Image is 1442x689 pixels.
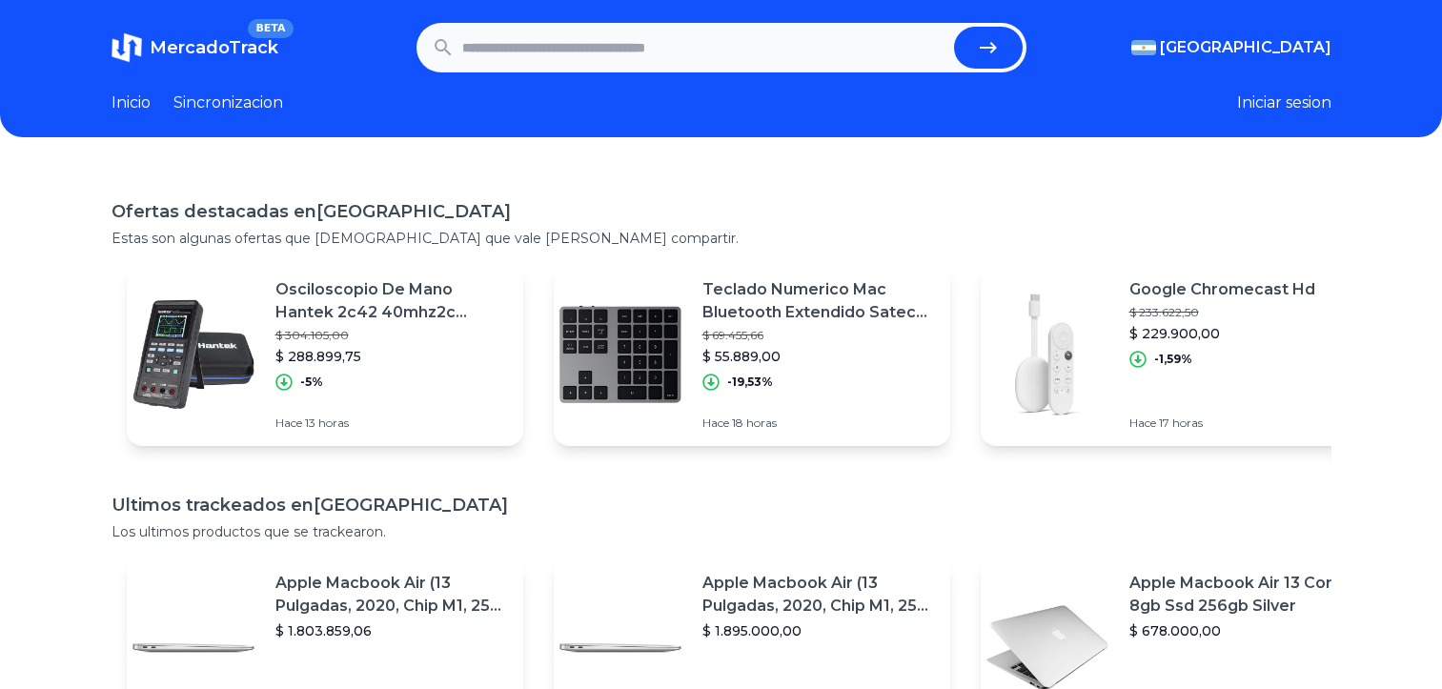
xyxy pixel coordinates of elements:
p: $ 1.803.859,06 [275,621,508,640]
button: [GEOGRAPHIC_DATA] [1131,36,1331,59]
a: Featured imageGoogle Chromecast Hd$ 233.622,50$ 229.900,00-1,59%Hace 17 horas [981,263,1377,446]
p: Hace 13 horas [275,415,508,431]
span: MercadoTrack [150,37,278,58]
img: Featured image [554,288,687,421]
p: $ 288.899,75 [275,347,508,366]
p: $ 69.455,66 [702,328,935,343]
p: Hace 17 horas [1129,415,1315,431]
a: Sincronizacion [173,91,283,114]
a: Inicio [112,91,151,114]
p: $ 233.622,50 [1129,305,1315,320]
span: BETA [248,19,293,38]
button: Iniciar sesion [1237,91,1331,114]
p: Apple Macbook Air (13 Pulgadas, 2020, Chip M1, 256 Gb De Ssd, 8 Gb De Ram) - Plata [275,572,508,618]
p: -1,59% [1154,352,1192,367]
p: Apple Macbook Air (13 Pulgadas, 2020, Chip M1, 256 Gb De Ssd, 8 Gb De Ram) - Plata [702,572,935,618]
p: -5% [300,375,323,390]
p: $ 229.900,00 [1129,324,1315,343]
p: $ 55.889,00 [702,347,935,366]
img: Argentina [1131,40,1156,55]
p: -19,53% [727,375,773,390]
span: [GEOGRAPHIC_DATA] [1160,36,1331,59]
img: Featured image [127,288,260,421]
a: MercadoTrackBETA [112,32,278,63]
h1: Ofertas destacadas en [GEOGRAPHIC_DATA] [112,198,1331,225]
img: MercadoTrack [112,32,142,63]
a: Featured imageTeclado Numerico Mac Bluetooth Extendido Satechi Usb-c Pc$ 69.455,66$ 55.889,00-19,... [554,263,950,446]
p: $ 304.105,00 [275,328,508,343]
p: Hace 18 horas [702,415,935,431]
p: Estas son algunas ofertas que [DEMOGRAPHIC_DATA] que vale [PERSON_NAME] compartir. [112,229,1331,248]
p: $ 678.000,00 [1129,621,1362,640]
p: Apple Macbook Air 13 Core I5 8gb Ssd 256gb Silver [1129,572,1362,618]
p: Los ultimos productos que se trackearon. [112,522,1331,541]
img: Featured image [981,288,1114,421]
h1: Ultimos trackeados en [GEOGRAPHIC_DATA] [112,492,1331,518]
p: $ 1.895.000,00 [702,621,935,640]
p: Osciloscopio De Mano Hantek 2c42 40mhz2c Multimetro Portatil [275,278,508,324]
p: Teclado Numerico Mac Bluetooth Extendido Satechi Usb-c Pc [702,278,935,324]
p: Google Chromecast Hd [1129,278,1315,301]
a: Featured imageOsciloscopio De Mano Hantek 2c42 40mhz2c Multimetro Portatil$ 304.105,00$ 288.899,7... [127,263,523,446]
